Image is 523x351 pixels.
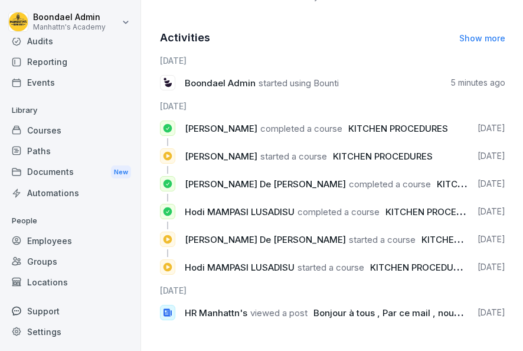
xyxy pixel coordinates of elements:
[478,122,505,134] p: [DATE]
[6,141,135,161] a: Paths
[6,161,135,183] a: DocumentsNew
[185,234,346,245] span: [PERSON_NAME] De [PERSON_NAME]
[421,234,521,245] span: KITCHEN PROCEDURES
[250,307,308,318] span: viewed a post
[185,77,256,89] span: Boondael Admin
[478,307,505,318] p: [DATE]
[478,150,505,162] p: [DATE]
[160,54,505,67] h6: [DATE]
[348,123,448,134] span: KITCHEN PROCEDURES
[6,120,135,141] a: Courses
[478,178,505,190] p: [DATE]
[333,151,433,162] span: KITCHEN PROCEDURES
[185,206,295,217] span: Hodi MAMPASI LUSADISU
[6,101,135,120] p: Library
[260,123,342,134] span: completed a course
[6,72,135,93] a: Events
[451,77,505,89] p: 5 minutes ago
[370,262,470,273] span: KITCHEN PROCEDURES
[6,183,135,203] a: Automations
[260,151,327,162] span: started a course
[349,234,416,245] span: started a course
[298,262,364,273] span: started a course
[6,51,135,72] a: Reporting
[478,261,505,273] p: [DATE]
[478,233,505,245] p: [DATE]
[6,321,135,342] a: Settings
[459,33,505,43] a: Show more
[6,272,135,292] a: Locations
[160,284,505,297] h6: [DATE]
[259,77,339,89] span: started using Bounti
[111,165,131,179] div: New
[185,262,295,273] span: Hodi MAMPASI LUSADISU
[185,178,346,190] span: [PERSON_NAME] De [PERSON_NAME]
[185,151,257,162] span: [PERSON_NAME]
[185,307,247,318] span: HR Manhattn's
[6,230,135,251] a: Employees
[6,161,135,183] div: Documents
[160,100,505,112] h6: [DATE]
[298,206,380,217] span: completed a course
[33,23,106,31] p: Manhattn's Academy
[349,178,431,190] span: completed a course
[6,31,135,51] a: Audits
[160,30,210,46] h2: Activities
[33,12,106,22] p: Boondael Admin
[6,212,135,230] p: People
[185,123,257,134] span: [PERSON_NAME]
[6,301,135,321] div: Support
[478,206,505,217] p: [DATE]
[385,206,485,217] span: KITCHEN PROCEDURES
[6,251,135,272] a: Groups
